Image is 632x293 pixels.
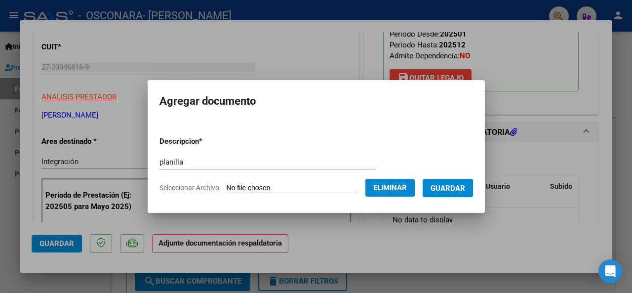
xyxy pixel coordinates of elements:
button: Eliminar [365,179,415,197]
span: Guardar [431,184,465,193]
h2: Agregar documento [159,92,473,111]
span: Seleccionar Archivo [159,184,219,192]
button: Guardar [423,179,473,197]
span: Eliminar [373,183,407,192]
div: Open Intercom Messenger [598,259,622,283]
p: Descripcion [159,136,254,147]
